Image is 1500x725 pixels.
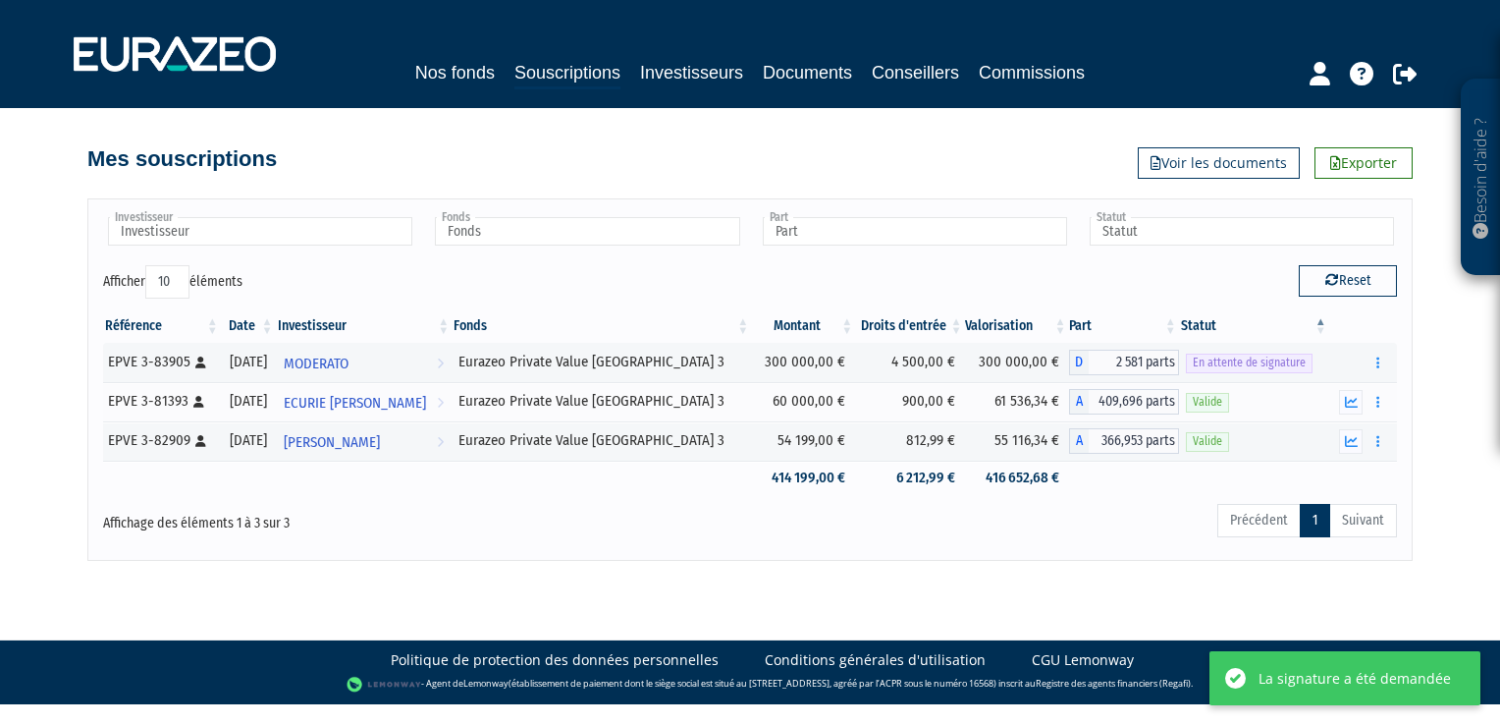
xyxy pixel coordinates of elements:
[1259,668,1451,689] div: La signature a été demandée
[276,421,453,461] a: [PERSON_NAME]
[1186,354,1312,372] span: En attente de signature
[965,461,1069,495] td: 416 652,68 €
[437,385,444,421] i: Voir l'investisseur
[458,352,744,372] div: Eurazeo Private Value [GEOGRAPHIC_DATA] 3
[221,309,276,343] th: Date: activer pour trier la colonne par ordre croissant
[1069,350,1089,375] span: D
[514,59,620,89] a: Souscriptions
[965,421,1069,461] td: 55 116,34 €
[108,352,214,372] div: EPVE 3-83905
[751,382,855,421] td: 60 000,00 €
[415,59,495,86] a: Nos fonds
[855,309,964,343] th: Droits d'entrée: activer pour trier la colonne par ordre croissant
[1069,389,1179,415] div: A - Eurazeo Private Value Europe 3
[1069,428,1089,454] span: A
[108,391,214,412] div: EPVE 3-81393
[1089,428,1179,454] span: 366,953 parts
[1299,265,1397,297] button: Reset
[228,352,269,372] div: [DATE]
[1069,309,1179,343] th: Part: activer pour trier la colonne par ordre croissant
[228,430,269,451] div: [DATE]
[1186,432,1229,451] span: Valide
[1036,677,1191,690] a: Registre des agents financiers (Regafi)
[1089,350,1179,375] span: 2 581 parts
[965,343,1069,382] td: 300 000,00 €
[1300,504,1330,537] a: 1
[284,424,380,461] span: [PERSON_NAME]
[195,435,206,447] i: [Français] Personne physique
[855,343,964,382] td: 4 500,00 €
[347,675,422,695] img: logo-lemonway.png
[463,677,509,690] a: Lemonway
[1069,350,1179,375] div: D - Eurazeo Private Value Europe 3
[103,265,242,299] label: Afficher éléments
[1179,309,1329,343] th: Statut : activer pour trier la colonne par ordre d&eacute;croissant
[284,385,426,421] span: ECURIE [PERSON_NAME]
[193,396,204,408] i: [Français] Personne physique
[979,59,1085,86] a: Commissions
[751,343,855,382] td: 300 000,00 €
[276,343,453,382] a: MODERATO
[437,346,444,382] i: Voir l'investisseur
[145,265,189,299] select: Afficheréléments
[452,309,751,343] th: Fonds: activer pour trier la colonne par ordre croissant
[965,382,1069,421] td: 61 536,34 €
[20,675,1480,695] div: - Agent de (établissement de paiement dont le siège social est situé au [STREET_ADDRESS], agréé p...
[1470,89,1492,266] p: Besoin d'aide ?
[276,309,453,343] th: Investisseur: activer pour trier la colonne par ordre croissant
[765,650,986,670] a: Conditions générales d'utilisation
[751,309,855,343] th: Montant: activer pour trier la colonne par ordre croissant
[855,461,964,495] td: 6 212,99 €
[103,309,221,343] th: Référence : activer pour trier la colonne par ordre croissant
[1314,147,1413,179] a: Exporter
[1069,389,1089,415] span: A
[751,421,855,461] td: 54 199,00 €
[284,346,348,382] span: MODERATO
[103,502,625,533] div: Affichage des éléments 1 à 3 sur 3
[763,59,852,86] a: Documents
[1069,428,1179,454] div: A - Eurazeo Private Value Europe 3
[872,59,959,86] a: Conseillers
[855,382,964,421] td: 900,00 €
[458,391,744,412] div: Eurazeo Private Value [GEOGRAPHIC_DATA] 3
[437,424,444,461] i: Voir l'investisseur
[751,461,855,495] td: 414 199,00 €
[391,650,719,670] a: Politique de protection des données personnelles
[640,59,743,86] a: Investisseurs
[276,382,453,421] a: ECURIE [PERSON_NAME]
[1089,389,1179,415] span: 409,696 parts
[1186,393,1229,412] span: Valide
[108,430,214,451] div: EPVE 3-82909
[195,357,206,368] i: [Français] Personne physique
[228,391,269,412] div: [DATE]
[1138,147,1300,179] a: Voir les documents
[458,430,744,451] div: Eurazeo Private Value [GEOGRAPHIC_DATA] 3
[965,309,1069,343] th: Valorisation: activer pour trier la colonne par ordre croissant
[74,36,276,72] img: 1732889491-logotype_eurazeo_blanc_rvb.png
[87,147,277,171] h4: Mes souscriptions
[855,421,964,461] td: 812,99 €
[1032,650,1134,670] a: CGU Lemonway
